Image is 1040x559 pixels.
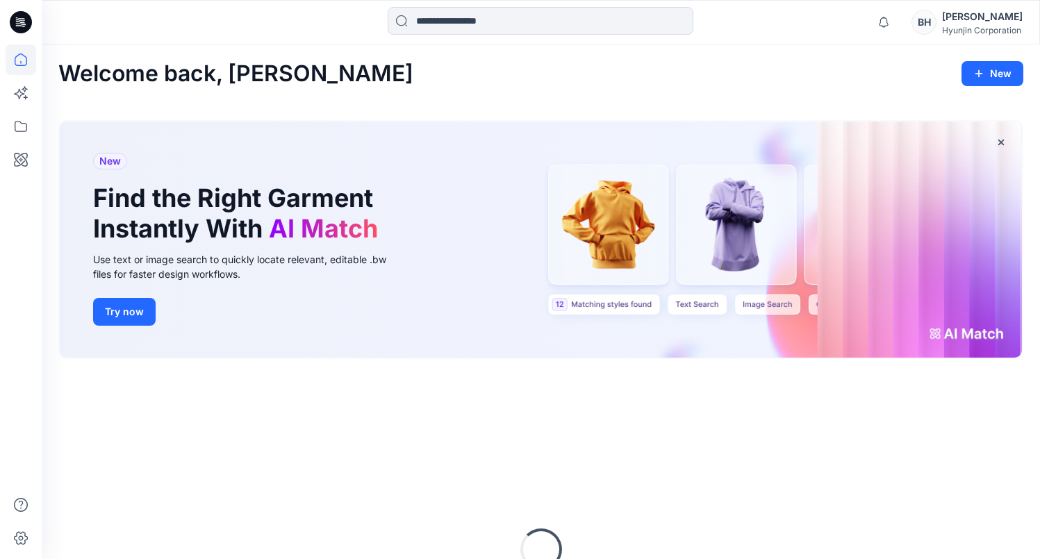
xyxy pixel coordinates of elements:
button: New [961,61,1023,86]
div: Use text or image search to quickly locate relevant, editable .bw files for faster design workflows. [93,252,406,281]
div: Hyunjin Corporation [942,25,1023,35]
h2: Welcome back, [PERSON_NAME] [58,61,413,87]
span: AI Match [269,213,378,244]
h1: Find the Right Garment Instantly With [93,183,385,243]
div: [PERSON_NAME] [942,8,1023,25]
span: New [99,153,121,169]
div: BH [911,10,936,35]
button: Try now [93,298,156,326]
